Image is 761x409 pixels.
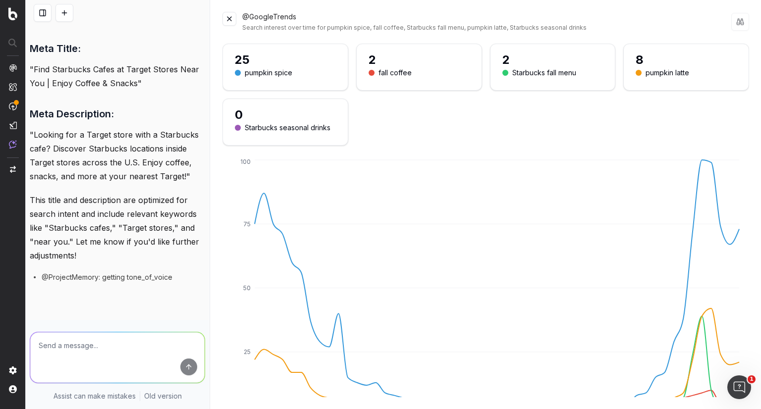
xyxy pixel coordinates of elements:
tspan: 100 [240,158,251,165]
img: My account [9,385,17,393]
div: 25 [235,52,336,68]
img: Activation [9,102,17,110]
p: This title and description are optimized for search intent and include relevant keywords like "St... [30,193,205,262]
img: Botify logo [8,7,17,20]
img: Setting [9,366,17,374]
p: "Find Starbucks Cafes at Target Stores Near You | Enjoy Coffee & Snacks" [30,62,205,90]
div: Starbucks fall menu [512,68,576,78]
div: fall coffee [379,68,412,78]
img: Studio [9,121,17,129]
p: Assist can make mistakes [54,391,136,401]
h3: Meta Title: [30,41,205,56]
div: 2 [502,52,603,68]
h3: Meta Description: [30,106,205,122]
img: Intelligence [9,83,17,91]
div: 0 [235,107,336,123]
span: 1 [748,375,756,383]
tspan: 25 [244,348,251,356]
div: Search interest over time for pumpkin spice, fall coffee, Starbucks fall menu, pumpkin latte, Sta... [242,24,731,32]
a: Old version [144,391,182,401]
div: pumpkin latte [646,68,689,78]
img: Analytics [9,64,17,72]
img: Assist [9,140,17,149]
div: 8 [636,52,737,68]
tspan: 75 [243,220,251,228]
tspan: 50 [243,284,251,292]
p: "Looking for a Target store with a Starbucks cafe? Discover Starbucks locations inside Target sto... [30,128,205,183]
div: pumpkin spice [245,68,292,78]
iframe: Intercom live chat [727,375,751,399]
div: 2 [369,52,470,68]
span: @ProjectMemory: getting tone_of_voice [42,272,172,282]
div: @GoogleTrends [242,12,731,32]
img: Switch project [10,166,16,173]
div: Starbucks seasonal drinks [245,123,330,133]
